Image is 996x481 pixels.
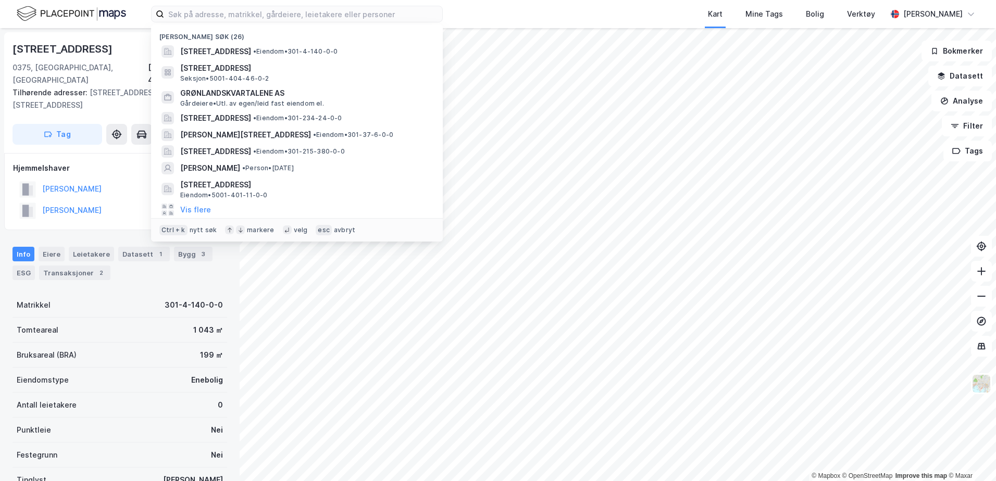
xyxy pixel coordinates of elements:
span: Eiendom • 5001-401-11-0-0 [180,191,268,199]
span: Eiendom • 301-215-380-0-0 [253,147,345,156]
div: 0375, [GEOGRAPHIC_DATA], [GEOGRAPHIC_DATA] [13,61,148,86]
a: OpenStreetMap [842,472,893,479]
div: Nei [211,424,223,436]
div: Mine Tags [745,8,783,20]
div: Eiendomstype [17,374,69,386]
div: 199 ㎡ [200,349,223,361]
div: Bruksareal (BRA) [17,349,77,361]
div: velg [294,226,308,234]
div: nytt søk [190,226,217,234]
button: Datasett [928,66,992,86]
span: [STREET_ADDRESS] [180,145,251,158]
div: [STREET_ADDRESS], [STREET_ADDRESS] [13,86,219,111]
span: [STREET_ADDRESS] [180,62,430,74]
button: Vis flere [180,204,211,216]
span: Person • [DATE] [242,164,294,172]
span: [STREET_ADDRESS] [180,179,430,191]
span: GRØNLANDSKVARTALENE AS [180,87,430,99]
div: 0 [218,399,223,411]
span: • [253,147,256,155]
span: [STREET_ADDRESS] [180,112,251,124]
div: Leietakere [69,247,114,261]
span: Gårdeiere • Utl. av egen/leid fast eiendom el. [180,99,324,108]
span: [PERSON_NAME] [180,162,240,174]
span: • [253,114,256,122]
div: Kart [708,8,723,20]
span: Tilhørende adresser: [13,88,90,97]
span: Eiendom • 301-37-6-0-0 [313,131,393,139]
div: Festegrunn [17,449,57,461]
button: Tags [943,141,992,161]
div: Ctrl + k [159,225,188,235]
button: Analyse [931,91,992,111]
span: • [253,47,256,55]
div: Enebolig [191,374,223,386]
div: [GEOGRAPHIC_DATA], 4/140 [148,61,227,86]
div: Antall leietakere [17,399,77,411]
span: Seksjon • 5001-404-46-0-2 [180,74,269,83]
div: Transaksjoner [39,265,110,280]
div: Nei [211,449,223,461]
span: Eiendom • 301-234-24-0-0 [253,114,342,122]
div: esc [316,225,332,235]
a: Mapbox [812,472,840,479]
div: ESG [13,265,35,280]
div: 301-4-140-0-0 [165,299,223,311]
div: 1 043 ㎡ [193,324,223,336]
div: Eiere [39,247,65,261]
iframe: Chat Widget [944,431,996,481]
span: • [313,131,316,138]
div: 2 [96,268,106,278]
div: Bolig [806,8,824,20]
div: 3 [198,249,208,259]
div: Datasett [118,247,170,261]
span: • [242,164,245,172]
div: Tomteareal [17,324,58,336]
div: Hjemmelshaver [13,162,227,174]
img: logo.f888ab2527a4732fd821a326f86c7f29.svg [17,5,126,23]
span: Eiendom • 301-4-140-0-0 [253,47,338,56]
div: avbryt [334,226,355,234]
div: [PERSON_NAME] [903,8,963,20]
button: Filter [942,116,992,136]
div: Info [13,247,34,261]
div: Bygg [174,247,213,261]
img: Z [972,374,991,394]
button: Bokmerker [922,41,992,61]
div: [STREET_ADDRESS] [13,41,115,57]
div: markere [247,226,274,234]
span: [STREET_ADDRESS] [180,45,251,58]
div: [PERSON_NAME] søk (26) [151,24,443,43]
div: 1 [155,249,166,259]
a: Improve this map [895,472,947,479]
button: Tag [13,124,102,145]
input: Søk på adresse, matrikkel, gårdeiere, leietakere eller personer [164,6,442,22]
div: Verktøy [847,8,875,20]
div: Matrikkel [17,299,51,311]
div: Punktleie [17,424,51,436]
span: [PERSON_NAME][STREET_ADDRESS] [180,129,311,141]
